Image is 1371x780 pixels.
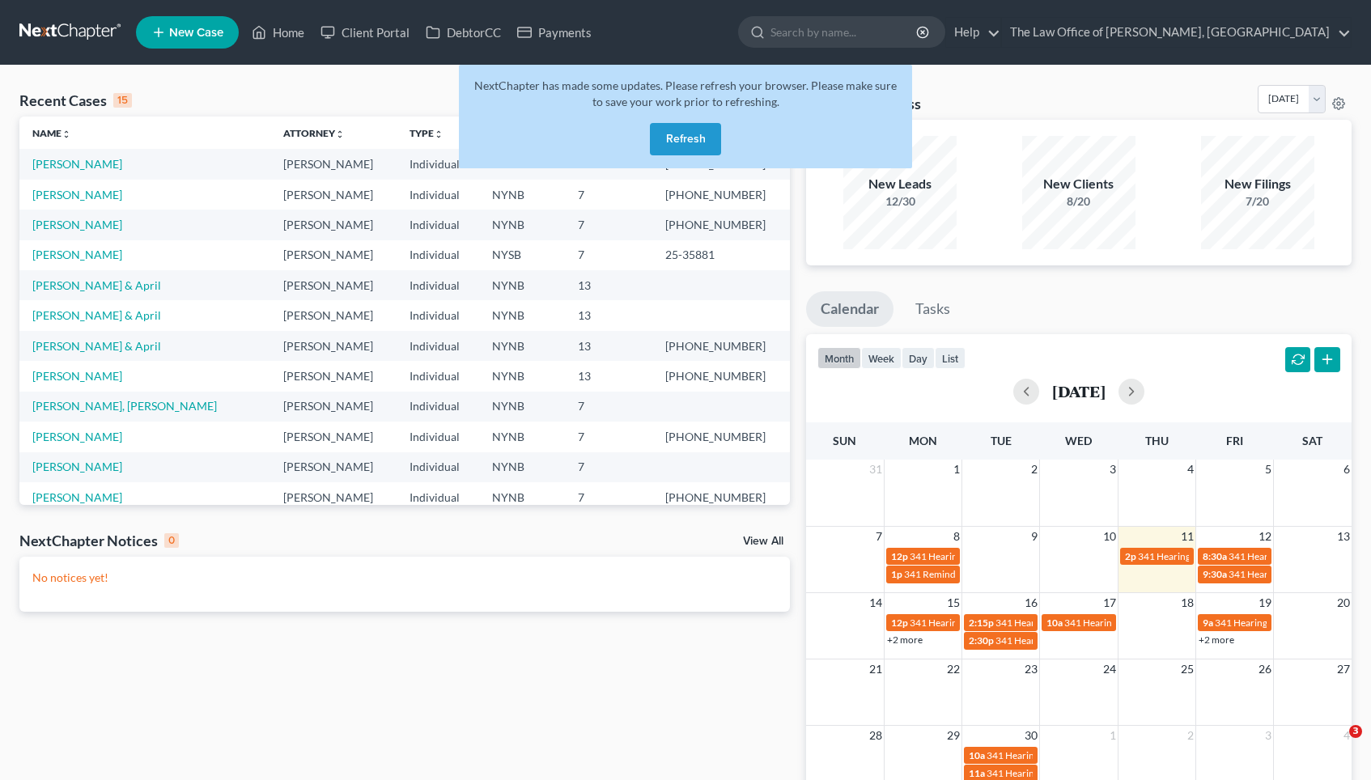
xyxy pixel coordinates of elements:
span: 20 [1335,593,1352,613]
a: Help [946,18,1000,47]
td: Individual [397,210,479,240]
span: NextChapter has made some updates. Please refresh your browser. Please make sure to save your wor... [474,78,897,108]
span: 17 [1101,593,1118,613]
a: [PERSON_NAME] [32,248,122,261]
td: 25-35881 [652,240,789,270]
td: Individual [397,180,479,210]
td: NYNB [479,270,565,300]
span: 8:30a [1203,550,1227,562]
span: 23 [1023,659,1039,679]
td: [PERSON_NAME] [270,392,396,422]
span: 11 [1179,527,1195,546]
td: Individual [397,452,479,482]
span: 13 [1335,527,1352,546]
a: [PERSON_NAME] [32,490,122,504]
span: 3 [1349,725,1362,738]
span: 31 [868,460,884,479]
span: Tue [991,434,1012,447]
i: unfold_more [434,129,444,139]
div: NextChapter Notices [19,531,179,550]
td: 13 [565,361,653,391]
td: [PERSON_NAME] [270,361,396,391]
td: 7 [565,452,653,482]
td: Individual [397,422,479,451]
a: [PERSON_NAME] & April [32,339,161,353]
div: 0 [164,533,179,548]
button: Refresh [650,123,721,155]
td: Individual [397,149,479,179]
span: 18 [1179,593,1195,613]
a: [PERSON_NAME], [PERSON_NAME] [32,399,217,413]
span: 1 [952,460,961,479]
a: DebtorCC [418,18,509,47]
span: Sat [1302,434,1322,447]
span: 2:15p [969,617,994,629]
span: 341 Reminder for [PERSON_NAME] [904,568,1057,580]
a: [PERSON_NAME] [32,460,122,473]
span: 9 [1029,527,1039,546]
span: 341 Hearing for [PERSON_NAME] [1064,617,1209,629]
a: [PERSON_NAME] & April [32,278,161,292]
td: Individual [397,361,479,391]
span: Wed [1065,434,1092,447]
span: Thu [1145,434,1169,447]
td: NYNB [479,300,565,330]
div: 15 [113,93,132,108]
span: 2 [1029,460,1039,479]
td: [PHONE_NUMBER] [652,422,789,451]
i: unfold_more [335,129,345,139]
td: Individual [397,270,479,300]
td: [PHONE_NUMBER] [652,210,789,240]
a: [PERSON_NAME] [32,218,122,231]
a: Calendar [806,291,893,327]
span: 19 [1257,593,1273,613]
span: 22 [945,659,961,679]
a: View All [743,536,783,547]
iframe: Intercom live chat [1316,725,1355,764]
td: NYNB [479,422,565,451]
span: 29 [945,726,961,745]
span: 8 [952,527,961,546]
a: Typeunfold_more [410,127,444,139]
a: Attorneyunfold_more [283,127,345,139]
td: 13 [565,270,653,300]
a: Client Portal [312,18,418,47]
i: unfold_more [62,129,71,139]
td: NYNB [479,361,565,391]
td: NYSB [479,240,565,270]
span: 2:30p [969,634,994,646]
span: 12p [891,617,908,629]
span: 6 [1342,460,1352,479]
span: New Case [169,27,223,39]
h2: [DATE] [1052,383,1106,400]
a: The Law Office of [PERSON_NAME], [GEOGRAPHIC_DATA] [1002,18,1351,47]
span: 11a [969,767,985,779]
span: 9a [1203,617,1213,629]
button: month [817,347,861,369]
div: New Filings [1201,175,1314,193]
a: [PERSON_NAME] [32,188,122,201]
span: 3 [1263,726,1273,745]
a: [PERSON_NAME] & April [32,308,161,322]
button: day [902,347,935,369]
a: [PERSON_NAME] [32,369,122,383]
td: Individual [397,240,479,270]
span: 30 [1023,726,1039,745]
td: Individual [397,482,479,512]
div: Recent Cases [19,91,132,110]
span: 1p [891,568,902,580]
span: 10 [1101,527,1118,546]
span: 341 Hearing for [PERSON_NAME] [910,550,1055,562]
span: 341 Hearing for [PERSON_NAME] [995,634,1140,646]
td: Individual [397,300,479,330]
td: 7 [565,210,653,240]
td: 7 [565,180,653,210]
td: NYNB [479,392,565,422]
span: 2p [1125,550,1136,562]
span: 14 [868,593,884,613]
td: 7 [565,422,653,451]
td: NYNB [479,331,565,361]
span: 15 [945,593,961,613]
span: 341 Hearing for [PERSON_NAME], Essence [910,617,1093,629]
td: [PHONE_NUMBER] [652,482,789,512]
